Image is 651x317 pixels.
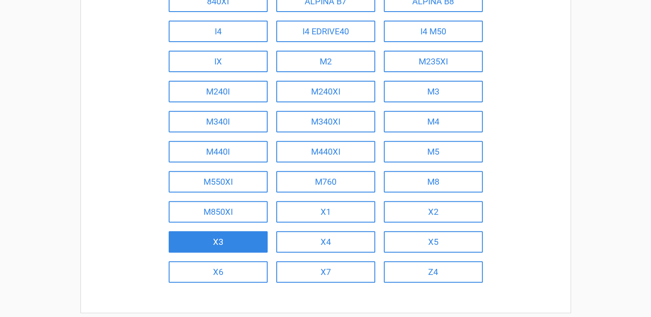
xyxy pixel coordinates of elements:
a: X3 [169,231,268,253]
a: M760 [276,171,375,192]
a: M850XI [169,201,268,223]
a: M550XI [169,171,268,192]
a: M5 [384,141,483,162]
a: X4 [276,231,375,253]
a: M240I [169,81,268,102]
a: X6 [169,261,268,283]
a: M440XI [276,141,375,162]
a: M3 [384,81,483,102]
a: M440I [169,141,268,162]
a: Z4 [384,261,483,283]
a: X2 [384,201,483,223]
a: M2 [276,51,375,72]
a: M4 [384,111,483,132]
a: IX [169,51,268,72]
a: I4 M50 [384,21,483,42]
a: M235XI [384,51,483,72]
a: I4 EDRIVE40 [276,21,375,42]
a: X7 [276,261,375,283]
a: M340I [169,111,268,132]
a: X1 [276,201,375,223]
a: X5 [384,231,483,253]
a: M340XI [276,111,375,132]
a: I4 [169,21,268,42]
a: M240XI [276,81,375,102]
a: M8 [384,171,483,192]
